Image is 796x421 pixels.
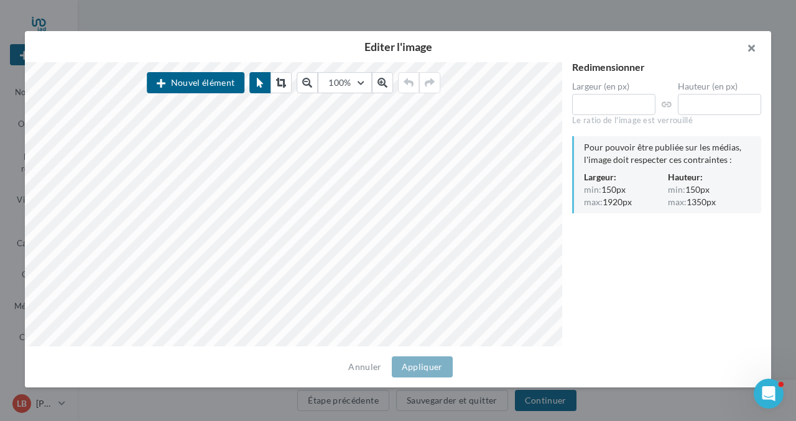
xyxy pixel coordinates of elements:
[584,141,751,166] div: Pour pouvoir être publiée sur les médias, l'image doit respecter ces contraintes :
[572,82,655,91] label: Largeur (en px)
[45,41,751,52] h2: Editer l'image
[668,183,752,196] div: 150px
[343,359,386,374] button: Annuler
[392,356,453,377] button: Appliquer
[668,185,685,194] span: min:
[584,196,668,208] div: 1920px
[147,72,244,93] button: Nouvel élément
[584,183,668,196] div: 150px
[678,82,761,91] label: Hauteur (en px)
[318,72,371,93] button: 100%
[584,198,603,206] span: max:
[572,115,761,126] div: Le ratio de l'image est verrouillé
[668,196,752,208] div: 1350px
[584,171,668,183] div: Largeur:
[584,185,601,194] span: min:
[668,198,687,206] span: max:
[572,62,761,72] div: Redimensionner
[668,171,752,183] div: Hauteur:
[754,379,784,409] iframe: Intercom live chat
